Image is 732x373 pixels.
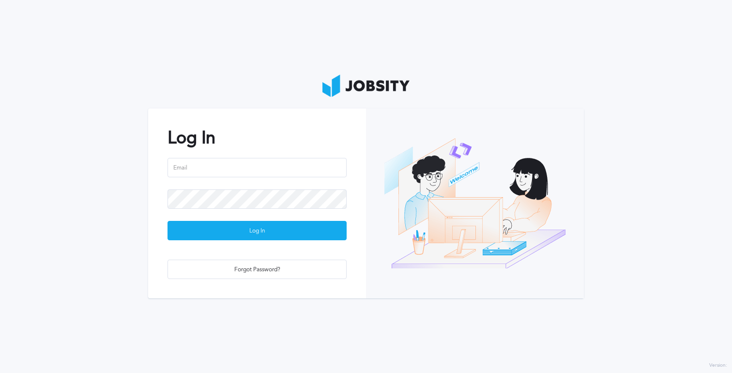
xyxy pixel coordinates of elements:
h2: Log In [168,128,347,148]
label: Version: [709,363,727,369]
button: Log In [168,221,347,240]
div: Log In [168,221,346,241]
div: Forgot Password? [168,260,346,280]
input: Email [168,158,347,177]
button: Forgot Password? [168,260,347,279]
